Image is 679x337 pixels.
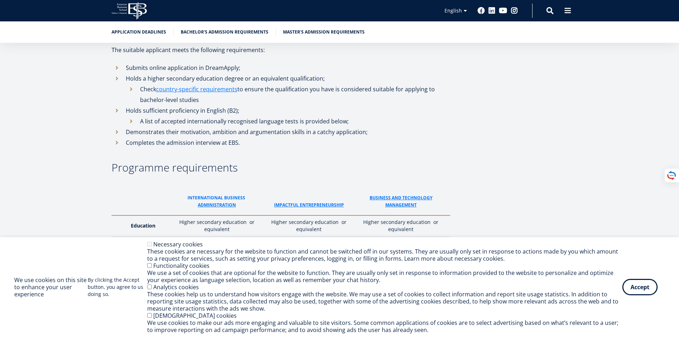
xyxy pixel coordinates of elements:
[274,201,344,209] a: ImPACTFUL ENTREPRENEURSHIP
[147,319,622,333] div: We use cookies to make our ads more engaging and valuable to site visitors. Some common applicati...
[14,276,88,298] h2: We use cookies on this site to enhance your user experience
[88,276,147,298] p: By clicking the Accept button, you agree to us doing so.
[126,84,450,105] li: Check to ensure the qualification you have is considered suitable for applying to bachelor-level ...
[153,283,199,291] label: Analytics cookies
[112,29,166,36] a: Application deadlines
[181,29,268,36] a: Bachelor's admission requirements
[156,84,237,95] a: country-specific requirements
[198,201,236,209] a: administraTion
[112,162,450,173] h3: Programme requirements
[478,7,485,14] a: Facebook
[359,194,443,209] a: Business and Technology Management
[112,62,450,73] li: Submits online application in DreamApply;
[153,262,210,270] label: Functionality cookies
[622,279,658,295] button: Accept
[171,215,263,237] td: Higher secondary education or equivalent
[153,240,203,248] label: Necessary cookies
[488,7,495,14] a: Linkedin
[263,215,355,237] td: Higher secondary education or equivalent
[187,194,246,201] a: International business
[131,222,155,229] strong: Education
[112,45,450,55] p: The suitable applicant meets the following requirements:
[112,105,450,127] li: Holds sufficient proficiency in English (B2);
[511,7,518,14] a: Instagram
[147,248,622,262] div: These cookies are necessary for the website to function and cannot be switched off in our systems...
[112,137,450,148] li: Completes the admission interview at EBS.
[283,29,365,36] a: Master's admission requirements
[147,269,622,284] div: We use a set of cookies that are optional for the website to function. They are usually only set ...
[112,127,450,137] li: Demonstrates their motivation, ambition and argumentation skills in a catchy application;
[126,116,450,127] li: A list of accepted internationally recognised language tests is provided below;
[355,215,450,237] td: Higher secondary education or equivalent
[499,7,507,14] a: Youtube
[147,291,622,312] div: These cookies help us to understand how visitors engage with the website. We may use a set of coo...
[112,73,450,105] li: Holds a higher secondary education degree or an equivalent qualification;
[153,312,237,320] label: [DEMOGRAPHIC_DATA] cookies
